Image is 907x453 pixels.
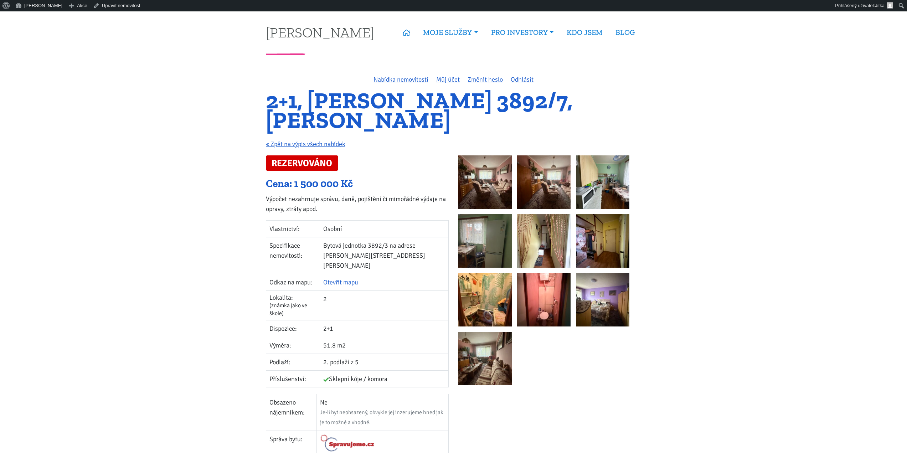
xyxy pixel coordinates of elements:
span: Jitka [875,3,885,8]
a: Můj účet [436,76,460,83]
td: 2+1 [320,320,448,337]
td: Výměra: [266,337,320,354]
a: PRO INVESTORY [485,24,560,41]
a: Otevřít mapu [323,278,358,286]
a: MOJE SLUŽBY [417,24,484,41]
div: Je-li byt neobsazený, obvykle jej inzerujeme hned jak je to možné a vhodné. [320,407,445,427]
td: Dispozice: [266,320,320,337]
a: Odhlásit [511,76,534,83]
h1: 2+1, [PERSON_NAME] 3892/7, [PERSON_NAME] [266,91,641,130]
p: Výpočet nezahrnuje správu, daně, pojištění či mimořádné výdaje na opravy, ztráty apod. [266,194,449,214]
td: Bytová jednotka 3892/3 na adrese [PERSON_NAME][STREET_ADDRESS][PERSON_NAME] [320,237,448,274]
td: Specifikace nemovitosti: [266,237,320,274]
td: Odkaz na mapu: [266,274,320,290]
td: 2. podlaží z 5 [320,354,448,371]
td: Osobní [320,220,448,237]
td: Obsazeno nájemníkem: [266,394,317,431]
td: 51.8 m2 [320,337,448,354]
a: KDO JSEM [560,24,609,41]
a: Změnit heslo [468,76,503,83]
img: Logo Spravujeme.cz [320,434,375,452]
td: Ne [317,394,449,431]
a: [PERSON_NAME] [266,25,374,39]
td: Podlaží: [266,354,320,371]
td: Lokalita: [266,290,320,320]
div: Cena: 1 500 000 Kč [266,177,449,191]
span: (známka jako ve škole) [269,302,307,317]
a: « Zpět na výpis všech nabídek [266,140,345,148]
a: BLOG [609,24,641,41]
td: Sklepní kóje / komora [320,371,448,387]
td: 2 [320,290,448,320]
a: Nabídka nemovitostí [373,76,428,83]
span: REZERVOVÁNO [266,155,338,171]
td: Vlastnictví: [266,220,320,237]
td: Příslušenství: [266,371,320,387]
